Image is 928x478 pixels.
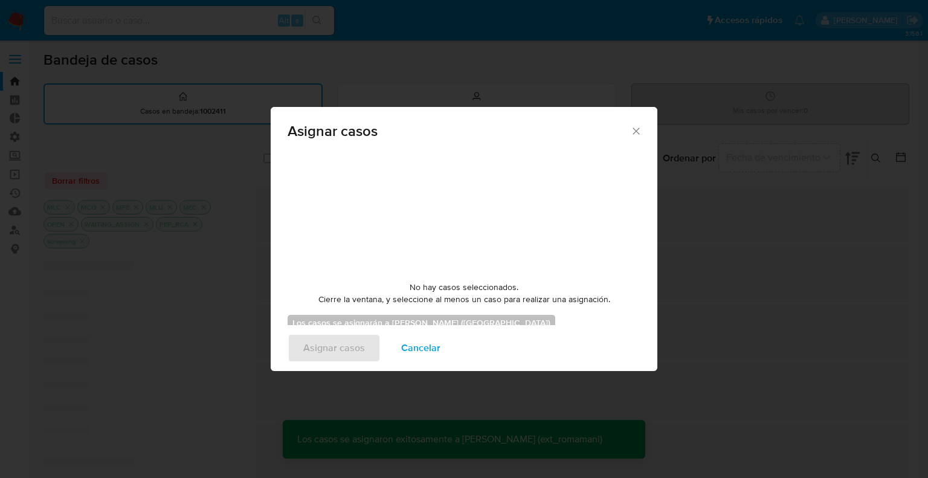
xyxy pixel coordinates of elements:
span: Asignar casos [288,124,630,138]
span: Cierre la ventana, y seleccione al menos un caso para realizar una asignación. [318,294,610,306]
b: Los casos se asignarán a [PERSON_NAME] ([GEOGRAPHIC_DATA]) [292,317,550,329]
img: yH5BAEAAAAALAAAAAABAAEAAAIBRAA7 [373,151,555,272]
span: No hay casos seleccionados. [410,282,518,294]
span: Cancelar [401,335,440,361]
button: Cerrar ventana [630,125,641,136]
div: assign-modal [271,107,657,371]
button: Cancelar [385,334,456,363]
